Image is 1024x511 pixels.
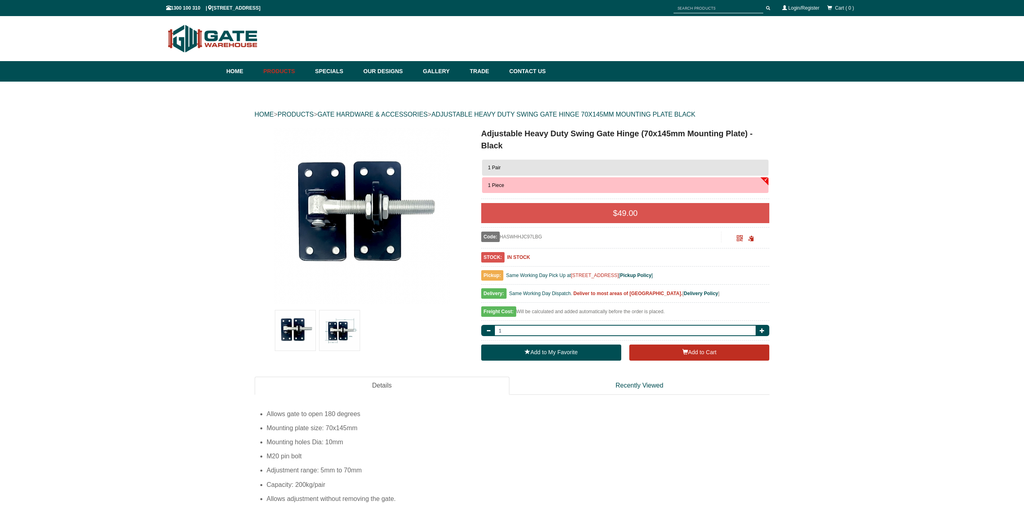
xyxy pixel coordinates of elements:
[359,61,419,82] a: Our Designs
[278,111,314,118] a: PRODUCTS
[629,345,769,361] button: Add to Cart
[488,165,501,170] span: 1 Pair
[835,5,854,11] span: Cart ( 0 )
[620,273,651,278] a: Pickup Policy
[506,273,653,278] span: Same Working Day Pick Up at [ ]
[227,61,260,82] a: Home
[466,61,505,82] a: Trade
[260,61,311,82] a: Products
[267,435,770,449] li: Mounting holes Dia: 10mm
[481,232,500,242] span: Code:
[255,111,274,118] a: HOME
[481,127,770,152] h1: Adjustable Heavy Duty Swing Gate Hinge (70x145mm Mounting Plate) - Black
[618,209,638,218] span: 49.00
[166,5,261,11] span: 1300 100 310 | [STREET_ADDRESS]
[267,492,770,506] li: Allows adjustment without removing the gate.
[267,421,770,435] li: Mounting plate size: 70x145mm
[481,289,770,303] div: [ ]
[319,310,360,351] img: Adjustable Heavy Duty Swing Gate Hinge (70x145mm Mounting Plate) - Black
[674,3,763,13] input: SEARCH PRODUCTS
[505,61,546,82] a: Contact Us
[482,160,769,176] button: 1 Pair
[255,102,770,127] div: > > >
[273,127,450,304] img: Adjustable Heavy Duty Swing Gate Hinge (70x145mm Mounting Plate) - Black - 1 Piece - Gate Warehouse
[509,377,770,395] a: Recently Viewed
[571,273,619,278] a: [STREET_ADDRESS]
[267,449,770,463] li: M20 pin bolt
[507,254,530,260] b: IN STOCK
[481,252,505,263] span: STOCK:
[488,183,504,188] span: 1 Piece
[166,20,260,57] img: Gate Warehouse
[275,310,315,351] img: Adjustable Heavy Duty Swing Gate Hinge (70x145mm Mounting Plate) - Black
[481,232,721,242] div: HASWHHJC97LBG
[748,236,754,242] span: Click to copy the URL
[255,377,509,395] a: Details
[481,345,621,361] a: Add to My Favorite
[481,203,770,223] div: $
[317,111,428,118] a: GATE HARDWARE & ACCESSORIES
[509,291,572,296] span: Same Working Day Dispatch.
[267,478,770,492] li: Capacity: 200kg/pair
[788,5,819,11] a: Login/Register
[267,463,770,477] li: Adjustment range: 5mm to 70mm
[482,177,769,193] button: 1 Piece
[311,61,359,82] a: Specials
[255,127,468,304] a: Adjustable Heavy Duty Swing Gate Hinge (70x145mm Mounting Plate) - Black - 1 Piece - Gate Warehouse
[573,291,682,296] b: Deliver to most areas of [GEOGRAPHIC_DATA].
[481,288,507,299] span: Delivery:
[684,291,718,296] a: Delivery Policy
[737,236,743,242] a: Click to enlarge and scan to share.
[267,407,770,421] li: Allows gate to open 180 degrees
[481,270,503,281] span: Pickup:
[481,307,770,321] div: Will be calculated and added automatically before the order is placed.
[481,306,516,317] span: Freight Cost:
[419,61,466,82] a: Gallery
[431,111,695,118] a: ADJUSTABLE HEAVY DUTY SWING GATE HINGE 70X145MM MOUNTING PLATE BLACK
